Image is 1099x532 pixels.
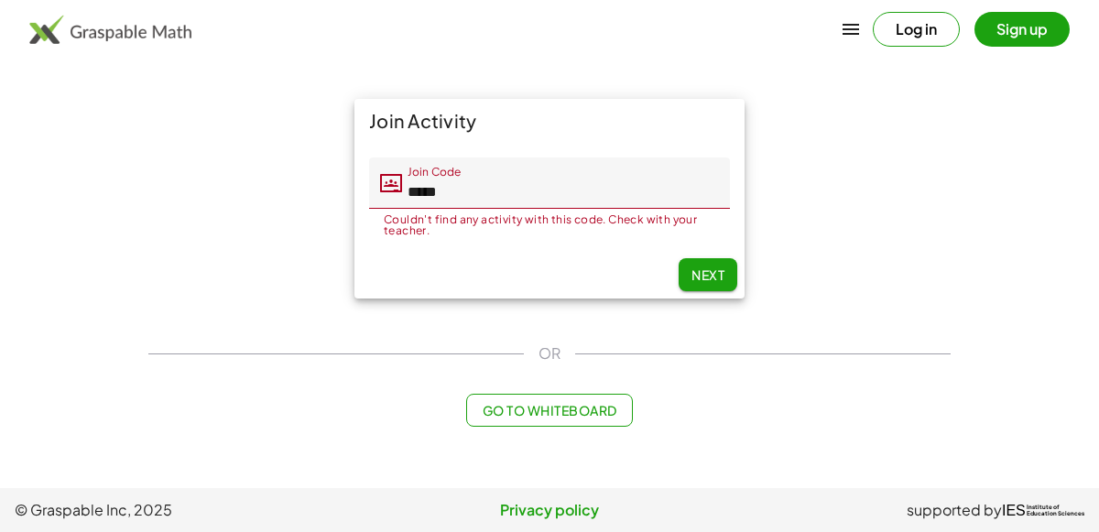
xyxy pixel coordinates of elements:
[679,258,737,291] button: Next
[466,394,632,427] button: Go to Whiteboard
[354,99,745,143] div: Join Activity
[482,402,616,418] span: Go to Whiteboard
[384,214,715,236] div: Couldn't find any activity with this code. Check with your teacher.
[1002,499,1084,521] a: IESInstitute ofEducation Sciences
[371,499,727,521] a: Privacy policy
[974,12,1070,47] button: Sign up
[1027,505,1084,517] span: Institute of Education Sciences
[15,499,371,521] span: © Graspable Inc, 2025
[691,266,724,283] span: Next
[907,499,1002,521] span: supported by
[1002,502,1026,519] span: IES
[873,12,960,47] button: Log in
[539,342,560,364] span: OR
